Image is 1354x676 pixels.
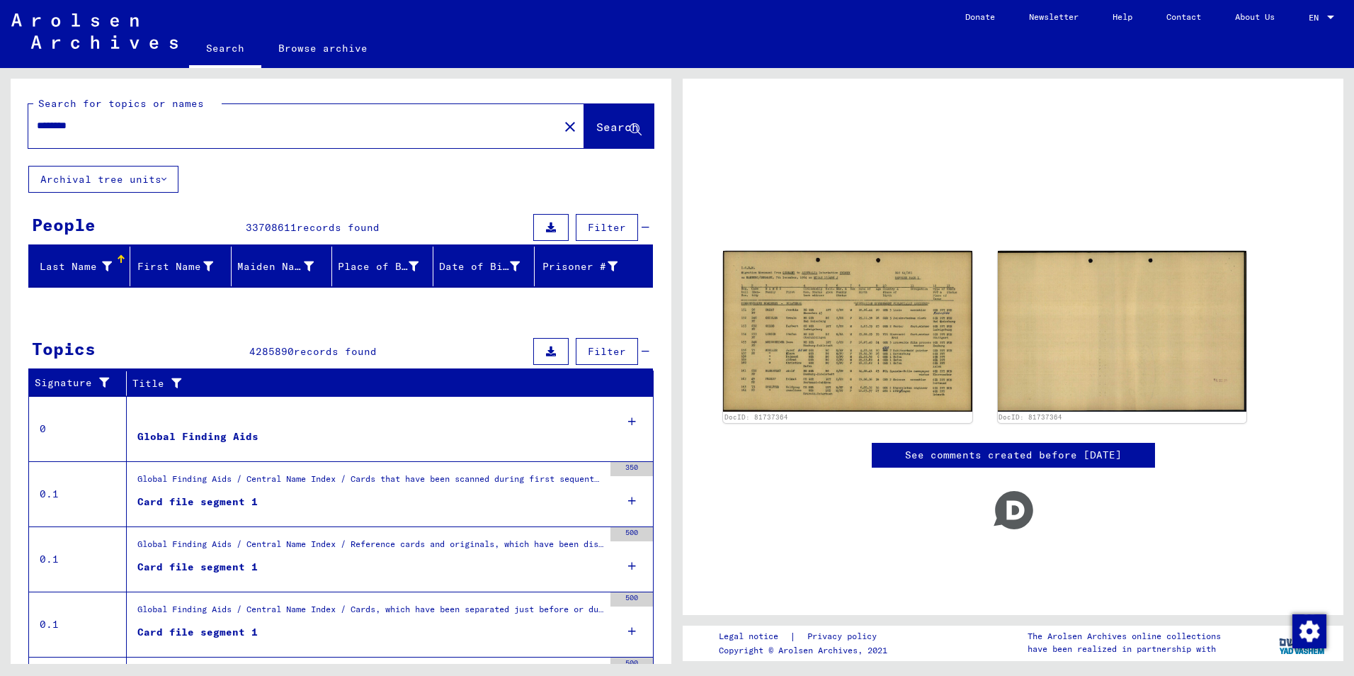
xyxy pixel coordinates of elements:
[261,31,385,65] a: Browse archive
[297,221,380,234] span: records found
[136,259,213,274] div: First Name
[540,255,635,278] div: Prisoner #
[724,413,788,421] a: DocID: 81737364
[588,345,626,358] span: Filter
[35,255,130,278] div: Last Name
[338,259,419,274] div: Place of Birth
[32,212,96,237] div: People
[246,221,297,234] span: 33708611
[137,429,258,444] div: Global Finding Aids
[998,251,1247,412] img: 002.jpg
[610,592,653,607] div: 500
[610,527,653,541] div: 500
[29,396,127,461] td: 0
[29,526,127,592] td: 0.1
[433,247,535,286] mat-header-cell: Date of Birth
[1276,625,1329,660] img: yv_logo.png
[294,345,377,358] span: records found
[137,473,603,492] div: Global Finding Aids / Central Name Index / Cards that have been scanned during first sequential m...
[719,644,894,657] p: Copyright © Arolsen Archives, 2021
[999,413,1062,421] a: DocID: 81737364
[189,31,261,68] a: Search
[136,255,231,278] div: First Name
[28,166,178,193] button: Archival tree units
[1028,643,1221,655] p: have been realized in partnership with
[137,603,603,623] div: Global Finding Aids / Central Name Index / Cards, which have been separated just before or during...
[137,560,258,575] div: Card file segment 1
[1309,13,1324,23] span: EN
[576,338,638,365] button: Filter
[35,259,112,274] div: Last Name
[723,251,972,412] img: 001.jpg
[130,247,232,286] mat-header-cell: First Name
[137,538,603,558] div: Global Finding Aids / Central Name Index / Reference cards and originals, which have been discove...
[29,247,130,286] mat-header-cell: Last Name
[905,448,1122,463] a: See comments created before [DATE]
[719,629,894,644] div: |
[610,462,653,476] div: 350
[562,118,579,135] mat-icon: close
[237,255,332,278] div: Maiden Name
[29,592,127,657] td: 0.1
[556,112,584,140] button: Clear
[11,13,178,49] img: Arolsen_neg.svg
[439,255,537,278] div: Date of Birth
[29,461,127,526] td: 0.1
[249,345,294,358] span: 4285890
[610,658,653,672] div: 500
[584,104,654,148] button: Search
[796,629,894,644] a: Privacy policy
[137,495,258,509] div: Card file segment 1
[439,259,520,274] div: Date of Birth
[232,247,333,286] mat-header-cell: Maiden Name
[596,120,639,134] span: Search
[338,255,436,278] div: Place of Birth
[1028,630,1221,643] p: The Arolsen Archives online collections
[540,259,618,274] div: Prisoner #
[137,625,258,640] div: Card file segment 1
[32,336,96,361] div: Topics
[132,372,639,395] div: Title
[588,221,626,234] span: Filter
[38,97,204,110] mat-label: Search for topics or names
[35,372,130,395] div: Signature
[35,376,115,390] div: Signature
[1292,614,1326,648] img: Change consent
[719,629,790,644] a: Legal notice
[332,247,433,286] mat-header-cell: Place of Birth
[132,376,625,391] div: Title
[237,259,314,274] div: Maiden Name
[576,214,638,241] button: Filter
[535,247,652,286] mat-header-cell: Prisoner #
